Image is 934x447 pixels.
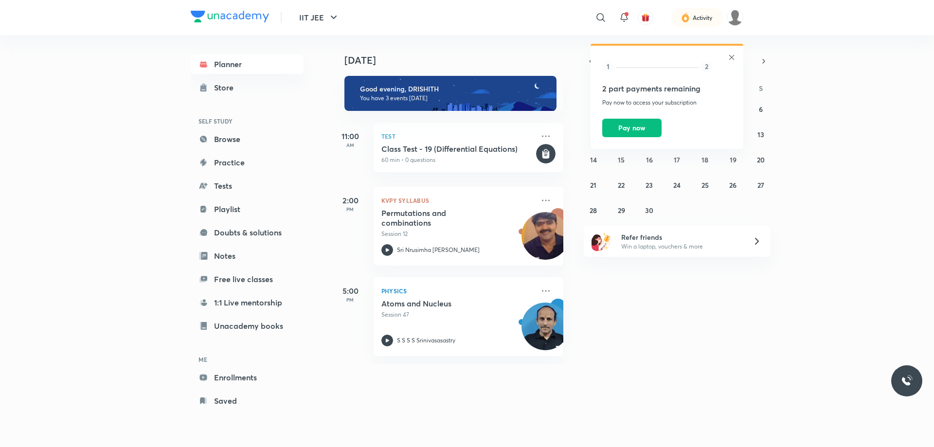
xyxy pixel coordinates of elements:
[191,351,304,368] h6: ME
[331,130,370,142] h5: 11:00
[344,76,557,111] img: evening
[381,195,534,206] p: KVPY Syllabus
[725,152,741,167] button: September 19, 2025
[669,177,685,193] button: September 24, 2025
[381,285,534,297] p: Physics
[757,180,764,190] abbr: September 27, 2025
[191,223,304,242] a: Doubts & solutions
[590,206,597,215] abbr: September 28, 2025
[191,316,304,336] a: Unacademy books
[381,299,503,308] h5: Atoms and Nucleus
[214,82,239,93] div: Store
[602,83,712,94] h5: 2 part payments remaining
[642,202,657,218] button: September 30, 2025
[331,297,370,303] p: PM
[381,130,534,142] p: Test
[381,310,534,319] p: Session 47
[586,177,601,193] button: September 21, 2025
[191,78,304,97] a: Store
[701,180,709,190] abbr: September 25, 2025
[592,232,611,251] img: referral
[618,180,625,190] abbr: September 22, 2025
[331,142,370,148] p: AM
[590,180,596,190] abbr: September 21, 2025
[344,54,573,66] h4: [DATE]
[645,206,653,215] abbr: September 30, 2025
[191,11,269,22] img: Company Logo
[590,155,597,164] abbr: September 14, 2025
[191,54,304,74] a: Planner
[613,152,629,167] button: September 15, 2025
[602,98,712,107] p: Pay now to access your subscription
[191,153,304,172] a: Practice
[331,206,370,212] p: PM
[697,177,713,193] button: September 25, 2025
[753,177,769,193] button: September 27, 2025
[331,195,370,206] h5: 2:00
[730,155,736,164] abbr: September 19, 2025
[681,12,690,23] img: activity
[753,152,769,167] button: September 20, 2025
[621,242,741,251] p: Win a laptop, vouchers & more
[586,202,601,218] button: September 28, 2025
[901,375,913,387] img: ttu
[397,246,480,254] p: Sri Nrusimha [PERSON_NAME]
[618,206,625,215] abbr: September 29, 2025
[646,180,653,190] abbr: September 23, 2025
[727,9,743,26] img: DRISHITH NARAYAN
[191,246,304,266] a: Notes
[757,130,764,139] abbr: September 13, 2025
[381,156,534,164] p: 60 min • 0 questions
[646,155,653,164] abbr: September 16, 2025
[701,155,708,164] abbr: September 18, 2025
[586,152,601,167] button: September 14, 2025
[638,10,653,25] button: avatar
[360,85,548,93] h6: Good evening, DRISHITH
[697,152,713,167] button: September 18, 2025
[759,84,763,93] abbr: Saturday
[331,285,370,297] h5: 5:00
[397,336,455,345] p: S S S S Srinivasasastry
[191,269,304,289] a: Free live classes
[381,144,534,154] h5: Class Test - 19 (Differential Equations)
[191,199,304,219] a: Playlist
[700,61,712,72] p: 2
[642,152,657,167] button: September 16, 2025
[191,368,304,387] a: Enrollments
[669,152,685,167] button: September 17, 2025
[602,119,662,137] button: Pay now
[381,230,534,238] p: Session 12
[191,293,304,312] a: 1:1 Live mentorship
[293,8,345,27] button: IIT JEE
[729,180,736,190] abbr: September 26, 2025
[191,113,304,129] h6: SELF STUDY
[673,180,681,190] abbr: September 24, 2025
[613,177,629,193] button: September 22, 2025
[360,94,548,102] p: You have 3 events [DATE]
[641,13,650,22] img: avatar
[602,61,614,72] p: 1
[725,177,741,193] button: September 26, 2025
[586,126,601,142] button: September 7, 2025
[621,232,741,242] h6: Refer friends
[191,11,269,25] a: Company Logo
[674,155,680,164] abbr: September 17, 2025
[191,391,304,411] a: Saved
[642,177,657,193] button: September 23, 2025
[191,176,304,196] a: Tests
[191,129,304,149] a: Browse
[618,155,625,164] abbr: September 15, 2025
[753,101,769,117] button: September 6, 2025
[381,208,503,228] h5: Permutations and combinations
[613,202,629,218] button: September 29, 2025
[759,105,763,114] abbr: September 6, 2025
[753,126,769,142] button: September 13, 2025
[757,155,765,164] abbr: September 20, 2025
